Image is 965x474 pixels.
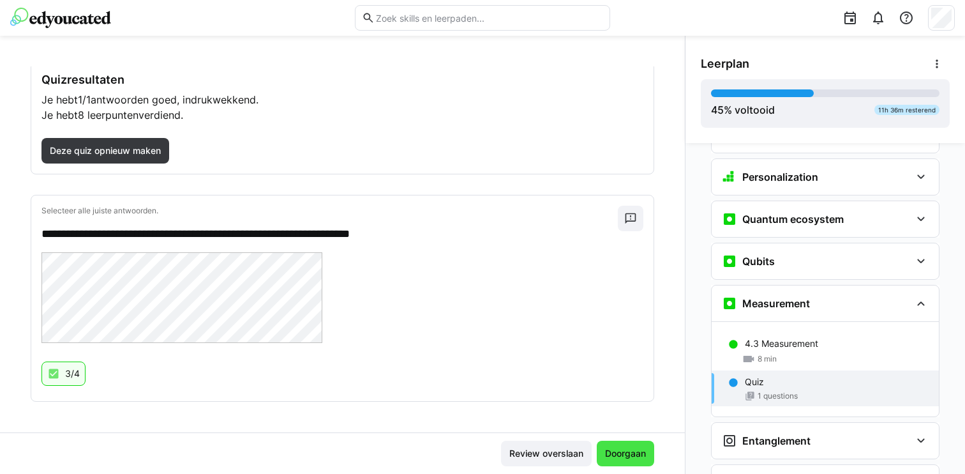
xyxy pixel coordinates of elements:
button: Review overslaan [501,441,592,466]
span: 1/1 [78,93,91,106]
p: Je hebt verdiend. [41,107,643,123]
p: 4.3 Measurement [745,337,818,350]
p: Je hebt antwoorden goed, indrukwekkend. [41,92,643,107]
span: 8 leerpunten [78,109,138,121]
span: Leerplan [701,57,749,71]
p: Quiz [745,376,764,388]
h3: Qubits [742,255,775,268]
div: % voltooid [711,102,775,118]
span: 1 questions [758,391,798,401]
span: Doorgaan [603,447,648,460]
span: 45 [711,103,724,116]
h3: Personalization [742,171,818,183]
button: Deze quiz opnieuw maken [41,138,169,164]
h3: Quizresultaten [41,73,643,87]
span: 8 min [758,354,777,364]
p: Selecteer alle juiste antwoorden. [41,206,618,216]
button: Doorgaan [597,441,654,466]
input: Zoek skills en leerpaden... [375,12,603,24]
h3: Quantum ecosystem [742,213,844,226]
span: Deze quiz opnieuw maken [48,144,163,157]
p: 3/4 [65,367,80,380]
div: 11h 36m resterend [874,105,939,115]
h3: Measurement [742,297,810,310]
span: Review overslaan [507,447,585,460]
h3: Entanglement [742,434,811,447]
